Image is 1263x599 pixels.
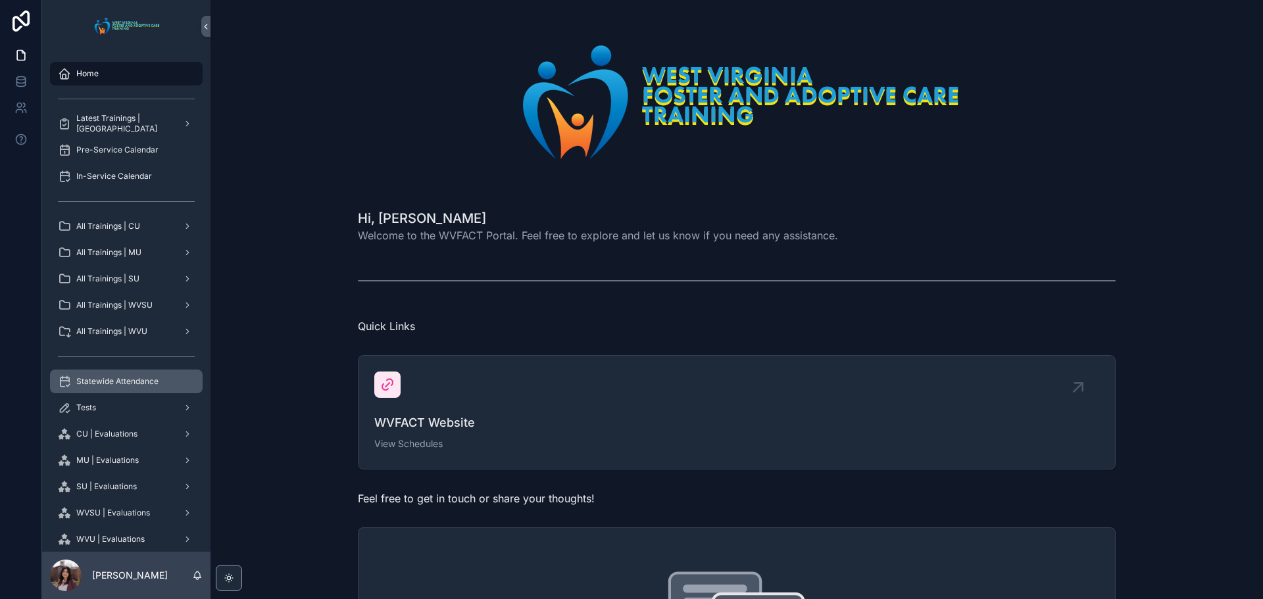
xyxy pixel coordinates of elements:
img: App logo [91,16,162,37]
span: Home [76,68,99,79]
a: All Trainings | WVU [50,320,203,343]
a: Pre-Service Calendar [50,138,203,162]
a: SU | Evaluations [50,475,203,498]
span: All Trainings | WVSU [76,300,153,310]
a: In-Service Calendar [50,164,203,188]
p: [PERSON_NAME] [92,569,168,582]
a: CU | Evaluations [50,422,203,446]
a: WVFACT WebsiteView Schedules [359,356,1115,469]
span: Feel free to get in touch or share your thoughts! [358,492,595,505]
a: MU | Evaluations [50,448,203,472]
a: Latest Trainings | [GEOGRAPHIC_DATA] [50,112,203,135]
a: All Trainings | SU [50,267,203,291]
span: SU | Evaluations [76,481,137,492]
a: All Trainings | CU [50,214,203,238]
img: 26288-LogoRetina.png [498,32,976,172]
span: All Trainings | MU [76,247,141,258]
span: All Trainings | CU [76,221,140,231]
span: CU | Evaluations [76,429,137,439]
span: Statewide Attendance [76,376,159,387]
div: scrollable content [42,53,210,552]
a: All Trainings | WVSU [50,293,203,317]
span: Latest Trainings | [GEOGRAPHIC_DATA] [76,113,172,134]
span: All Trainings | WVU [76,326,147,337]
h1: Hi, [PERSON_NAME] [358,209,838,228]
a: Tests [50,396,203,419]
span: Pre-Service Calendar [76,145,159,155]
span: WVFACT Website [374,414,1099,432]
span: WVSU | Evaluations [76,508,150,518]
a: WVSU | Evaluations [50,501,203,525]
a: Home [50,62,203,85]
span: Welcome to the WVFACT Portal. Feel free to explore and let us know if you need any assistance. [358,228,838,243]
span: MU | Evaluations [76,455,139,466]
span: All Trainings | SU [76,274,139,284]
span: Tests [76,402,96,413]
span: In-Service Calendar [76,171,152,181]
span: WVU | Evaluations [76,534,145,544]
a: WVU | Evaluations [50,527,203,551]
a: All Trainings | MU [50,241,203,264]
span: View Schedules [374,437,1099,450]
span: Quick Links [358,320,415,333]
a: Statewide Attendance [50,370,203,393]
